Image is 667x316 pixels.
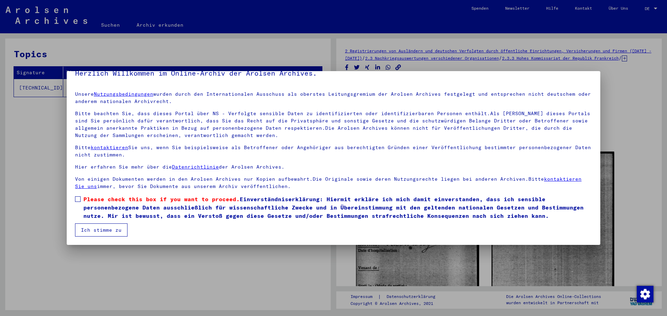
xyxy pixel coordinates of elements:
p: Von einigen Dokumenten werden in den Arolsen Archives nur Kopien aufbewahrt.Die Originale sowie d... [75,176,592,190]
p: Bitte Sie uns, wenn Sie beispielsweise als Betroffener oder Angehöriger aus berechtigten Gründen ... [75,144,592,159]
a: Datenrichtlinie [172,164,219,170]
a: kontaktieren [91,144,128,151]
button: Ich stimme zu [75,223,127,237]
img: Zustimmung ändern [637,286,653,302]
p: Hier erfahren Sie mehr über die der Arolsen Archives. [75,163,592,171]
p: Unsere wurden durch den Internationalen Ausschuss als oberstes Leitungsgremium der Arolsen Archiv... [75,91,592,105]
div: Zustimmung ändern [636,285,653,302]
a: Nutzungsbedingungen [94,91,153,97]
h5: Herzlich Willkommen im Online-Archiv der Arolsen Archives. [75,68,592,79]
span: Please check this box if you want to proceed. [83,196,240,203]
span: Einverständniserklärung: Hiermit erkläre ich mich damit einverstanden, dass ich sensible personen... [83,195,592,220]
a: kontaktieren Sie uns [75,176,582,189]
p: Bitte beachten Sie, dass dieses Portal über NS - Verfolgte sensible Daten zu identifizierten oder... [75,110,592,139]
